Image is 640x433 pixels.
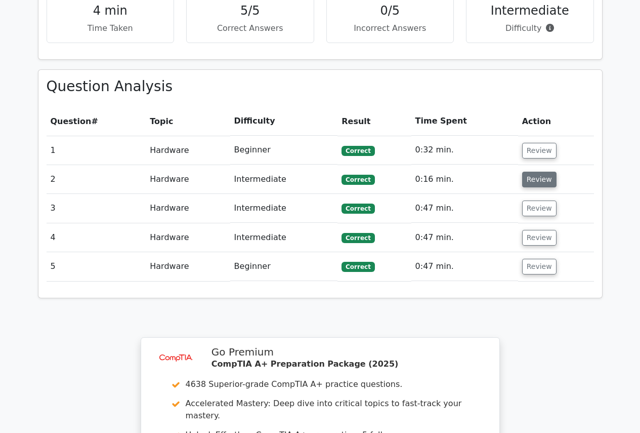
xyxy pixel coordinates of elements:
button: Review [522,143,557,159]
span: Correct [342,204,374,214]
td: 0:47 min. [411,194,518,223]
button: Review [522,230,557,246]
td: 1 [47,136,146,165]
span: Correct [342,262,374,272]
h3: Question Analysis [47,78,594,95]
h4: 0/5 [335,4,446,18]
td: Hardware [146,223,230,252]
th: Topic [146,107,230,136]
td: Hardware [146,165,230,194]
p: Correct Answers [195,22,306,34]
button: Review [522,259,557,274]
td: Hardware [146,136,230,165]
td: 0:16 min. [411,165,518,194]
td: 0:47 min. [411,223,518,252]
th: Time Spent [411,107,518,136]
td: Hardware [146,194,230,223]
td: Hardware [146,252,230,281]
td: 0:32 min. [411,136,518,165]
td: 4 [47,223,146,252]
th: # [47,107,146,136]
span: Correct [342,233,374,243]
th: Difficulty [230,107,338,136]
p: Incorrect Answers [335,22,446,34]
th: Action [518,107,594,136]
p: Time Taken [55,22,166,34]
td: 0:47 min. [411,252,518,281]
td: 2 [47,165,146,194]
p: Difficulty [475,22,585,34]
td: Intermediate [230,194,338,223]
h4: 5/5 [195,4,306,18]
button: Review [522,201,557,216]
button: Review [522,172,557,187]
h4: 4 min [55,4,166,18]
td: Intermediate [230,165,338,194]
td: Beginner [230,136,338,165]
td: 3 [47,194,146,223]
span: Question [51,116,92,126]
td: Beginner [230,252,338,281]
span: Correct [342,175,374,185]
h4: Intermediate [475,4,585,18]
th: Result [337,107,411,136]
td: Intermediate [230,223,338,252]
span: Correct [342,146,374,156]
td: 5 [47,252,146,281]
